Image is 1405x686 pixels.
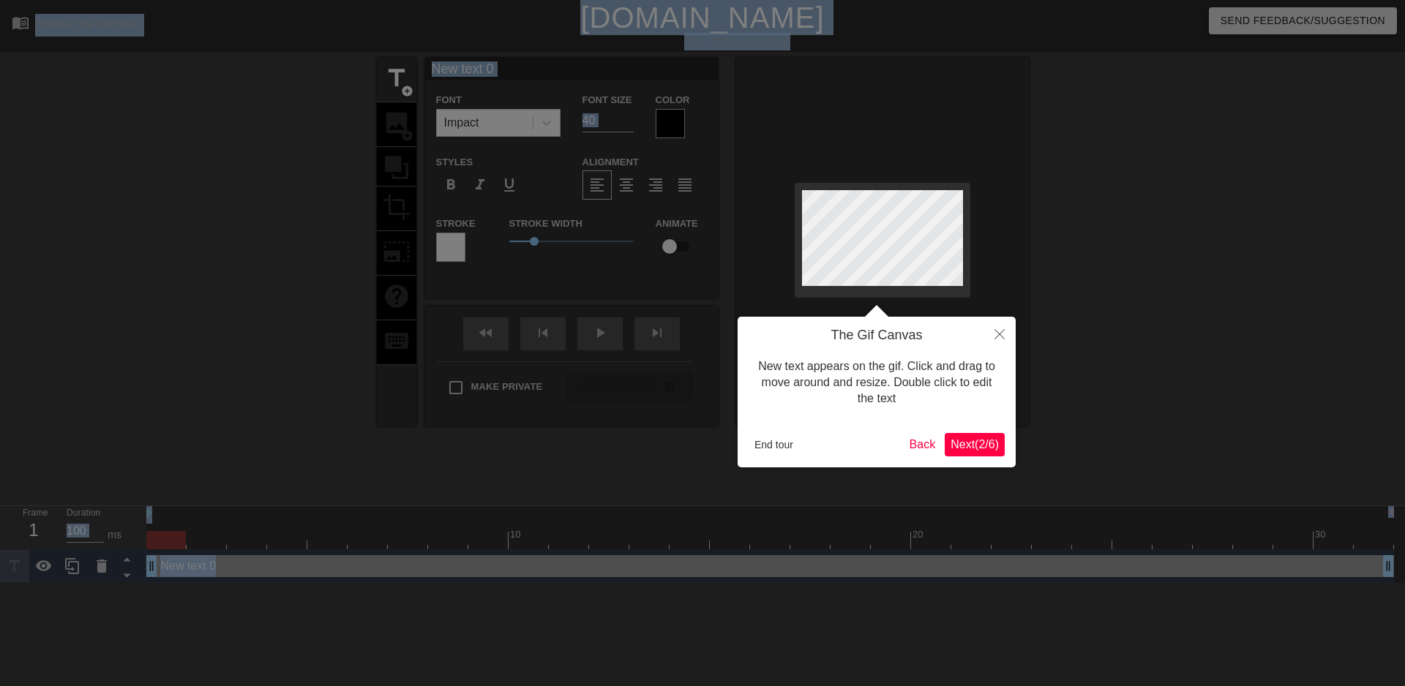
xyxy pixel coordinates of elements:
div: New text appears on the gif. Click and drag to move around and resize. Double click to edit the text [749,344,1005,422]
h4: The Gif Canvas [749,328,1005,344]
button: End tour [749,434,799,456]
span: Next ( 2 / 6 ) [951,438,999,451]
button: Next [945,433,1005,456]
button: Close [983,317,1016,350]
button: Back [904,433,942,456]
